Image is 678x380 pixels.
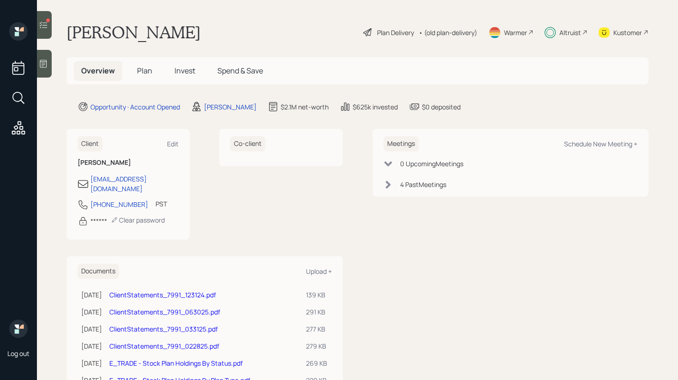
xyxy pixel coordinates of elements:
div: 269 KB [306,358,328,368]
div: [DATE] [81,290,102,300]
div: 0 Upcoming Meeting s [400,159,463,169]
h6: [PERSON_NAME] [78,159,179,167]
div: [DATE] [81,307,102,317]
h6: Client [78,136,102,151]
div: Upload + [306,267,332,276]
h1: [PERSON_NAME] [66,22,201,42]
span: Plan [137,66,152,76]
a: ClientStatements_7991_033125.pdf [109,325,218,333]
div: Clear password [111,216,165,224]
div: • (old plan-delivery) [419,28,477,37]
div: [EMAIL_ADDRESS][DOMAIN_NAME] [90,174,179,193]
h6: Co-client [230,136,265,151]
span: Invest [174,66,195,76]
a: ClientStatements_7991_123124.pdf [109,290,216,299]
div: Kustomer [613,28,642,37]
div: 291 KB [306,307,328,317]
a: ClientStatements_7991_063025.pdf [109,308,220,316]
div: Log out [7,349,30,358]
div: [DATE] [81,341,102,351]
div: Edit [167,139,179,148]
div: Altruist [559,28,581,37]
div: Plan Delivery [377,28,414,37]
div: $0 deposited [422,102,461,112]
div: 4 Past Meeting s [400,180,446,189]
h6: Documents [78,264,119,279]
div: [PERSON_NAME] [204,102,257,112]
div: Warmer [504,28,527,37]
a: ClientStatements_7991_022825.pdf [109,342,219,350]
span: Spend & Save [217,66,263,76]
a: E_TRADE - Stock Plan Holdings By Status.pdf [109,359,243,368]
div: [DATE] [81,324,102,334]
div: 139 KB [306,290,328,300]
div: $625k invested [353,102,398,112]
div: 277 KB [306,324,328,334]
div: Opportunity · Account Opened [90,102,180,112]
div: $2.1M net-worth [281,102,329,112]
div: [DATE] [81,358,102,368]
span: Overview [81,66,115,76]
img: retirable_logo.png [9,320,28,338]
div: PST [156,199,167,209]
div: [PHONE_NUMBER] [90,199,148,209]
div: 279 KB [306,341,328,351]
h6: Meetings [384,136,419,151]
div: Schedule New Meeting + [564,139,637,148]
